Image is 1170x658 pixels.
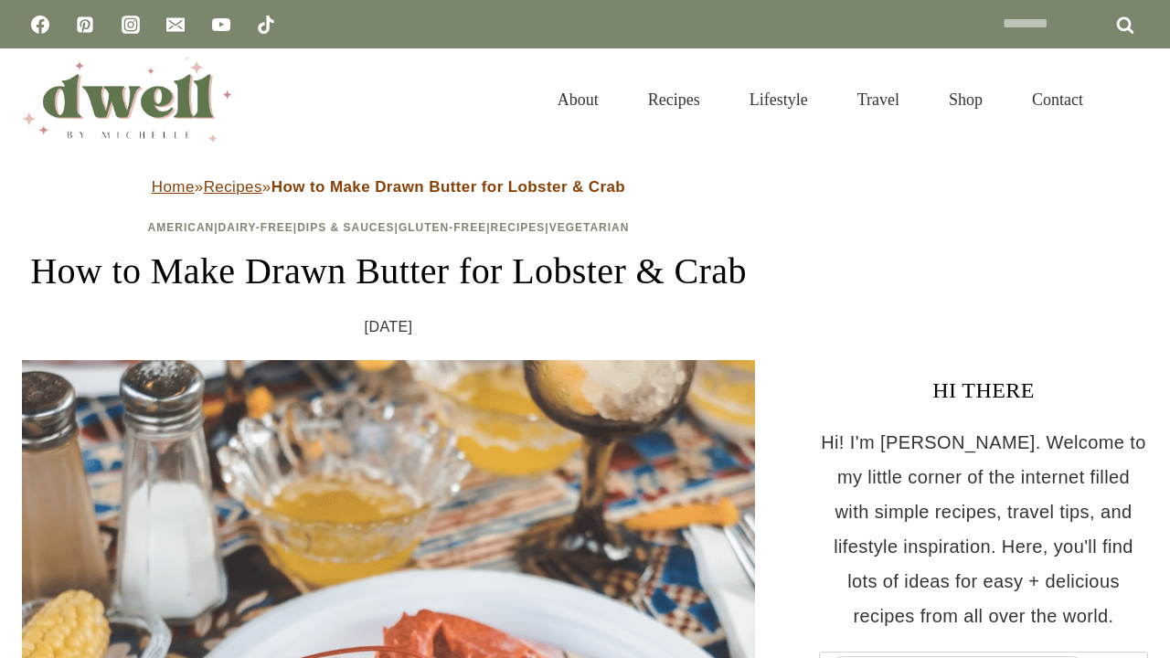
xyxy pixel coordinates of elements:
[533,68,623,132] a: About
[148,221,630,234] span: | | | | |
[533,68,1108,132] nav: Primary Navigation
[924,68,1007,132] a: Shop
[152,178,195,196] a: Home
[112,6,149,43] a: Instagram
[549,221,630,234] a: Vegetarian
[67,6,103,43] a: Pinterest
[819,374,1148,407] h3: HI THERE
[399,221,486,234] a: Gluten-Free
[203,6,239,43] a: YouTube
[204,178,262,196] a: Recipes
[623,68,725,132] a: Recipes
[148,221,215,234] a: American
[271,178,625,196] strong: How to Make Drawn Butter for Lobster & Crab
[833,68,924,132] a: Travel
[248,6,284,43] a: TikTok
[725,68,833,132] a: Lifestyle
[297,221,394,234] a: Dips & Sauces
[819,425,1148,633] p: Hi! I'm [PERSON_NAME]. Welcome to my little corner of the internet filled with simple recipes, tr...
[365,313,413,341] time: [DATE]
[1117,84,1148,115] button: View Search Form
[218,221,293,234] a: Dairy-Free
[22,244,755,299] h1: How to Make Drawn Butter for Lobster & Crab
[22,58,232,142] img: DWELL by michelle
[157,6,194,43] a: Email
[1007,68,1108,132] a: Contact
[491,221,546,234] a: Recipes
[22,6,58,43] a: Facebook
[152,178,625,196] span: » »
